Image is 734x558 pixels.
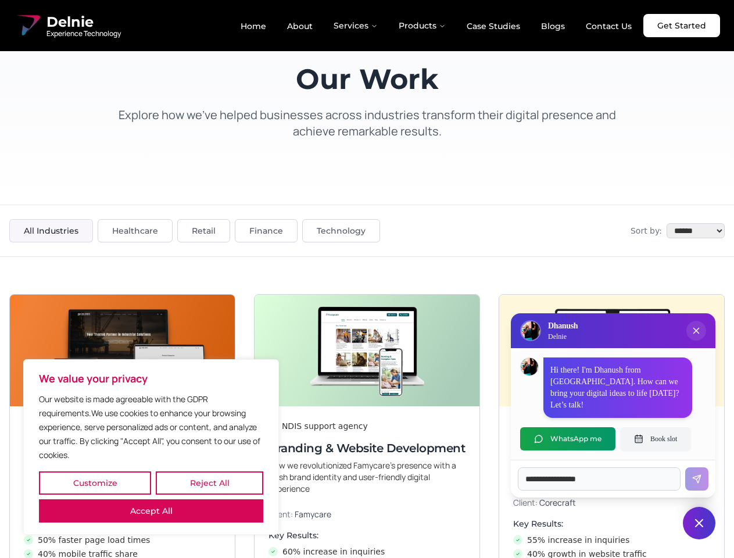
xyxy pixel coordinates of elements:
[268,460,466,495] p: How we revolutionized Famycare’s presence with a fresh brand identity and user-friendly digital e...
[39,499,263,523] button: Accept All
[548,320,578,332] h3: Dhanush
[107,107,628,139] p: Explore how we've helped businesses across industries transform their digital presence and achiev...
[683,507,715,539] button: Close chat
[10,295,235,406] img: Next-Gen Website Development
[389,14,455,37] button: Products
[521,358,538,375] img: Dhanush
[548,332,578,341] p: Delnie
[231,16,275,36] a: Home
[499,295,724,406] img: Digital & Brand Revamp
[631,225,662,237] span: Sort by:
[577,16,641,36] a: Contact Us
[98,219,173,242] button: Healthcare
[46,13,121,31] span: Delnie
[278,16,322,36] a: About
[268,546,466,557] li: 60% increase in inquiries
[268,530,466,541] h4: Key Results:
[14,12,121,40] a: Delnie Logo Full
[235,219,298,242] button: Finance
[686,321,706,341] button: Close chat popup
[643,14,720,37] a: Get Started
[9,219,93,242] button: All Industries
[39,471,151,495] button: Customize
[39,371,263,385] p: We value your privacy
[24,534,221,546] li: 50% faster page load times
[620,427,691,450] button: Book slot
[521,321,540,340] img: Delnie Logo
[268,440,466,456] h3: Branding & Website Development
[14,12,42,40] img: Delnie Logo
[156,471,263,495] button: Reject All
[231,14,641,37] nav: Main
[520,427,615,450] button: WhatsApp me
[550,364,685,411] p: Hi there! I'm Dhanush from [GEOGRAPHIC_DATA]. How can we bring your digital ideas to life [DATE]?...
[324,14,387,37] button: Services
[513,534,710,546] li: 55% increase in inquiries
[255,295,479,406] img: Branding & Website Development
[295,509,331,520] span: Famycare
[39,392,263,462] p: Our website is made agreeable with the GDPR requirements.We use cookies to enhance your browsing ...
[46,29,121,38] span: Experience Technology
[107,65,628,93] h1: Our Work
[268,509,466,520] p: Client:
[302,219,380,242] button: Technology
[457,16,529,36] a: Case Studies
[532,16,574,36] a: Blogs
[177,219,230,242] button: Retail
[268,420,466,432] div: An NDIS support agency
